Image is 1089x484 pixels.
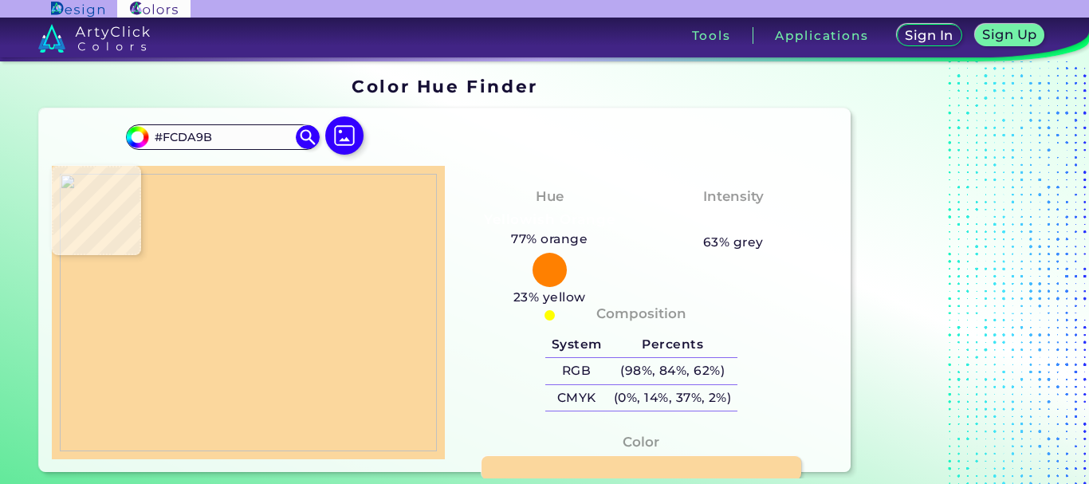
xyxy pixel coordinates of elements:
[692,30,731,41] h3: Tools
[982,28,1037,41] h5: Sign Up
[296,125,320,149] img: icon search
[536,185,564,208] h4: Hue
[857,71,1056,478] iframe: Advertisement
[607,358,737,384] h5: (98%, 84%, 62%)
[607,385,737,411] h5: (0%, 14%, 37%, 2%)
[545,331,607,357] h5: System
[905,29,953,42] h5: Sign In
[51,2,104,17] img: ArtyClick Design logo
[38,24,151,53] img: logo_artyclick_colors_white.svg
[974,24,1044,46] a: Sign Up
[607,331,737,357] h5: Percents
[478,211,622,230] h3: Yellowish Orange
[325,116,364,155] img: icon picture
[352,74,537,98] h1: Color Hue Finder
[505,229,594,250] h5: 77% orange
[60,174,437,451] img: 28aa8412-0f6f-4f20-b4e1-569ef95f7799
[897,24,962,46] a: Sign In
[596,302,686,325] h4: Composition
[703,211,763,230] h3: Pastel
[149,126,297,148] input: type color..
[775,30,868,41] h3: Applications
[703,232,764,253] h5: 63% grey
[623,431,659,454] h4: Color
[703,185,764,208] h4: Intensity
[545,385,607,411] h5: CMYK
[545,358,607,384] h5: RGB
